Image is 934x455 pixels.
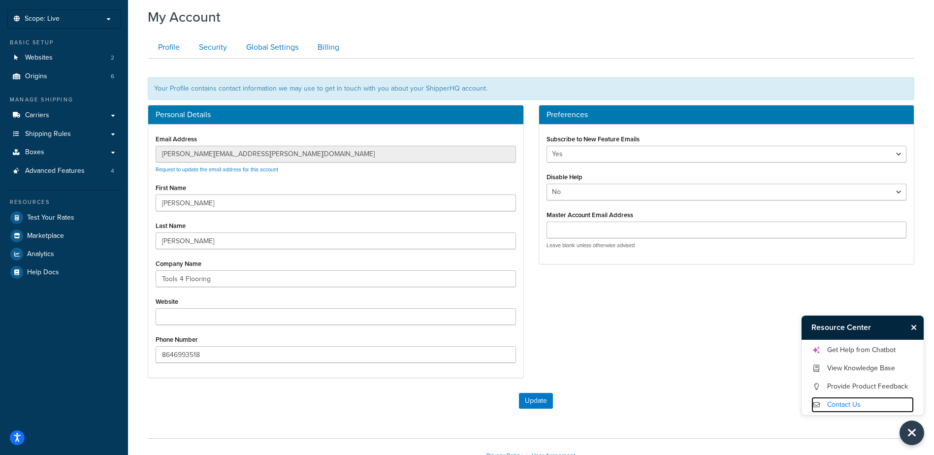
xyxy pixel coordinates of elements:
[7,96,121,104] div: Manage Shipping
[547,211,633,219] label: Master Account Email Address
[7,49,121,67] a: Websites 2
[7,245,121,263] a: Analytics
[7,198,121,206] div: Resources
[111,54,114,62] span: 2
[811,379,914,394] a: Provide Product Feedback
[7,125,121,143] a: Shipping Rules
[307,36,347,59] a: Billing
[156,184,186,192] label: First Name
[25,54,53,62] span: Websites
[156,110,516,119] h3: Personal Details
[156,298,178,305] label: Website
[25,15,60,23] span: Scope: Live
[7,67,121,86] a: Origins 6
[156,222,186,229] label: Last Name
[547,110,907,119] h3: Preferences
[7,209,121,227] a: Test Your Rates
[148,77,914,100] div: Your Profile contains contact information we may use to get in touch with you about your ShipperH...
[25,72,47,81] span: Origins
[27,214,74,222] span: Test Your Rates
[7,143,121,162] a: Boxes
[111,167,114,175] span: 4
[547,173,582,181] label: Disable Help
[7,106,121,125] a: Carriers
[236,36,306,59] a: Global Settings
[27,268,59,277] span: Help Docs
[547,135,640,143] label: Subscribe to New Feature Emails
[111,72,114,81] span: 6
[7,38,121,47] div: Basic Setup
[156,135,197,143] label: Email Address
[7,67,121,86] li: Origins
[811,397,914,413] a: Contact Us
[7,49,121,67] li: Websites
[148,36,188,59] a: Profile
[519,393,553,409] button: Update
[7,263,121,281] a: Help Docs
[27,232,64,240] span: Marketplace
[27,250,54,259] span: Analytics
[25,130,71,138] span: Shipping Rules
[7,162,121,180] a: Advanced Features 4
[900,421,924,445] button: Close Resource Center
[811,342,914,358] a: Get Help from Chatbot
[802,316,906,339] h3: Resource Center
[7,162,121,180] li: Advanced Features
[25,148,44,157] span: Boxes
[906,322,924,333] button: Close Resource Center
[189,36,235,59] a: Security
[156,260,201,267] label: Company Name
[547,242,907,249] p: Leave blank unless otherwise advised
[156,336,198,343] label: Phone Number
[156,165,278,173] a: Request to update the email address for this account
[7,227,121,245] a: Marketplace
[25,167,85,175] span: Advanced Features
[25,111,49,120] span: Carriers
[811,360,914,376] a: View Knowledge Base
[148,7,221,27] h1: My Account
